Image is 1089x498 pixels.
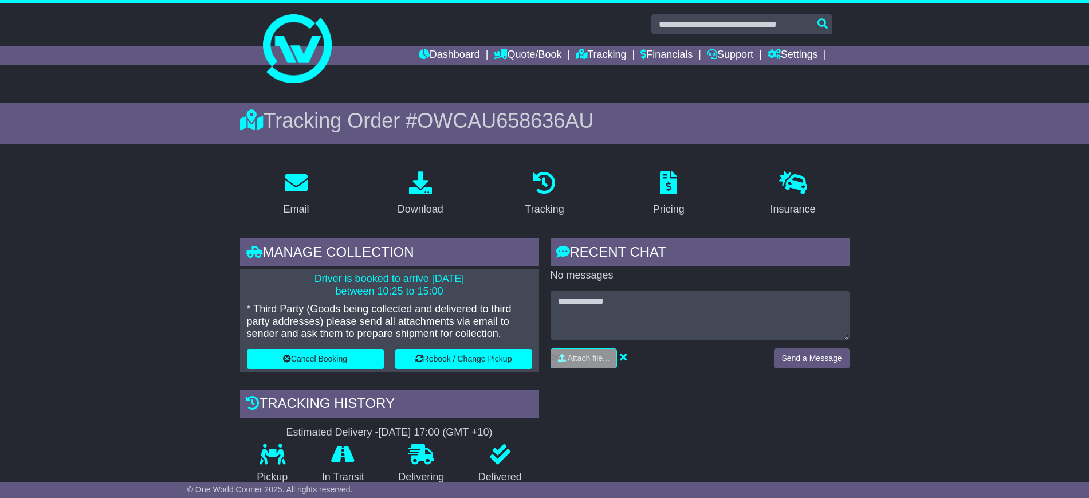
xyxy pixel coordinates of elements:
[247,273,532,297] p: Driver is booked to arrive [DATE] between 10:25 to 15:00
[187,485,353,494] span: © One World Courier 2025. All rights reserved.
[240,471,305,484] p: Pickup
[653,202,685,217] div: Pricing
[640,46,693,65] a: Financials
[517,167,571,221] a: Tracking
[774,348,849,368] button: Send a Message
[390,167,451,221] a: Download
[240,238,539,269] div: Manage collection
[247,349,384,369] button: Cancel Booking
[763,167,823,221] a: Insurance
[395,349,532,369] button: Rebook / Change Pickup
[525,202,564,217] div: Tracking
[551,238,850,269] div: RECENT CHAT
[240,426,539,439] div: Estimated Delivery -
[240,108,850,133] div: Tracking Order #
[382,471,462,484] p: Delivering
[305,471,382,484] p: In Transit
[646,167,692,221] a: Pricing
[283,202,309,217] div: Email
[576,46,626,65] a: Tracking
[417,109,593,132] span: OWCAU658636AU
[419,46,480,65] a: Dashboard
[768,46,818,65] a: Settings
[379,426,493,439] div: [DATE] 17:00 (GMT +10)
[551,269,850,282] p: No messages
[276,167,316,221] a: Email
[494,46,561,65] a: Quote/Book
[770,202,816,217] div: Insurance
[247,303,532,340] p: * Third Party (Goods being collected and delivered to third party addresses) please send all atta...
[398,202,443,217] div: Download
[707,46,753,65] a: Support
[461,471,539,484] p: Delivered
[240,390,539,421] div: Tracking history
